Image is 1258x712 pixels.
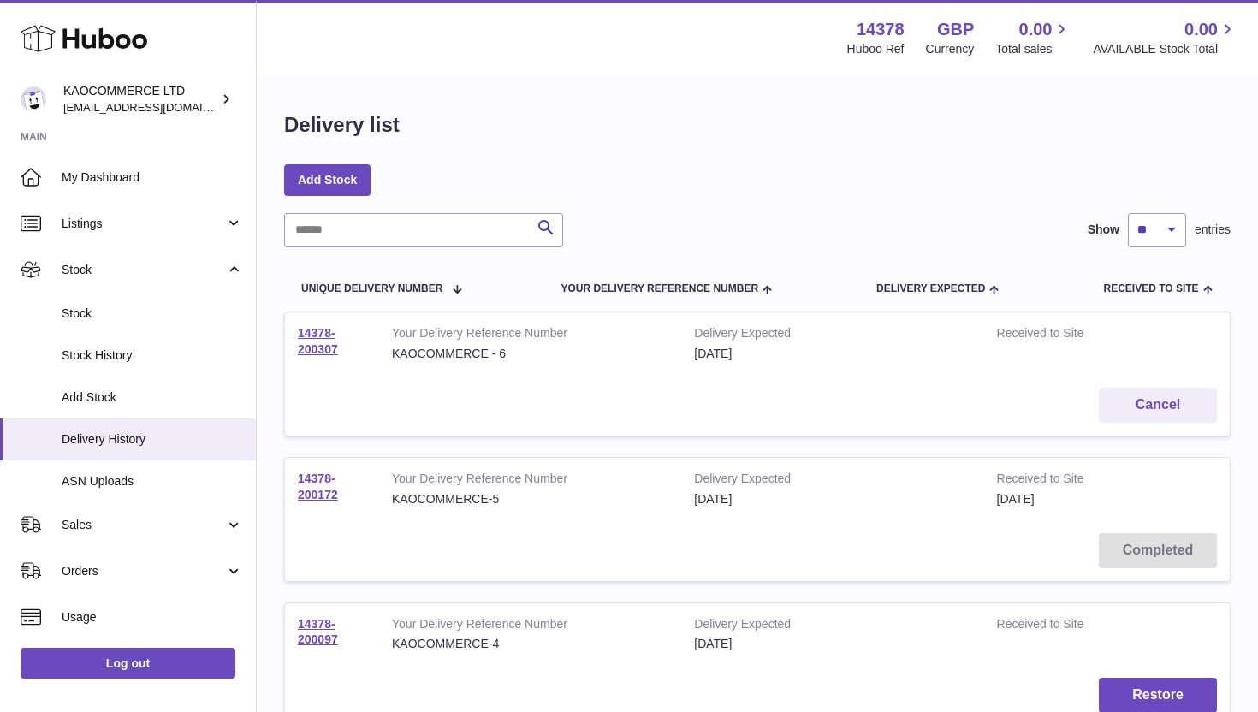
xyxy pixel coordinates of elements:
a: 0.00 Total sales [995,18,1071,57]
strong: Received to Site [997,616,1142,637]
div: KAOCOMMERCE LTD [63,83,217,116]
label: Show [1088,222,1119,238]
span: [EMAIL_ADDRESS][DOMAIN_NAME] [63,100,252,114]
span: My Dashboard [62,169,243,186]
button: Cancel [1099,388,1217,423]
span: Stock History [62,347,243,364]
strong: Your Delivery Reference Number [392,325,668,346]
span: 0.00 [1019,18,1053,41]
a: 14378-200307 [298,326,338,356]
span: Delivery History [62,431,243,448]
div: [DATE] [694,346,970,362]
strong: Your Delivery Reference Number [392,471,668,491]
a: 14378-200097 [298,617,338,647]
span: 0.00 [1184,18,1218,41]
a: Log out [21,648,235,679]
strong: Your Delivery Reference Number [392,616,668,637]
strong: GBP [937,18,974,41]
span: Orders [62,563,225,579]
span: ASN Uploads [62,473,243,489]
div: KAOCOMMERCE - 6 [392,346,668,362]
div: Currency [926,41,975,57]
span: Unique Delivery Number [301,283,442,294]
div: KAOCOMMERCE-5 [392,491,668,507]
span: Received to Site [1103,283,1198,294]
span: Stock [62,262,225,278]
div: [DATE] [694,491,970,507]
strong: Delivery Expected [694,471,970,491]
strong: 14378 [857,18,905,41]
div: Huboo Ref [847,41,905,57]
a: 0.00 AVAILABLE Stock Total [1093,18,1237,57]
span: Add Stock [62,389,243,406]
span: Usage [62,609,243,626]
span: Sales [62,517,225,533]
a: Add Stock [284,164,371,195]
img: hello@lunera.co.uk [21,86,46,112]
strong: Delivery Expected [694,325,970,346]
span: entries [1195,222,1231,238]
span: Delivery Expected [876,283,985,294]
span: Your Delivery Reference Number [561,283,758,294]
span: Total sales [995,41,1071,57]
div: KAOCOMMERCE-4 [392,636,668,652]
div: [DATE] [694,636,970,652]
strong: Received to Site [997,471,1142,491]
span: AVAILABLE Stock Total [1093,41,1237,57]
span: Stock [62,306,243,322]
span: [DATE] [997,492,1035,506]
strong: Delivery Expected [694,616,970,637]
span: Listings [62,216,225,232]
strong: Received to Site [997,325,1142,346]
a: 14378-200172 [298,472,338,501]
h1: Delivery list [284,111,400,139]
